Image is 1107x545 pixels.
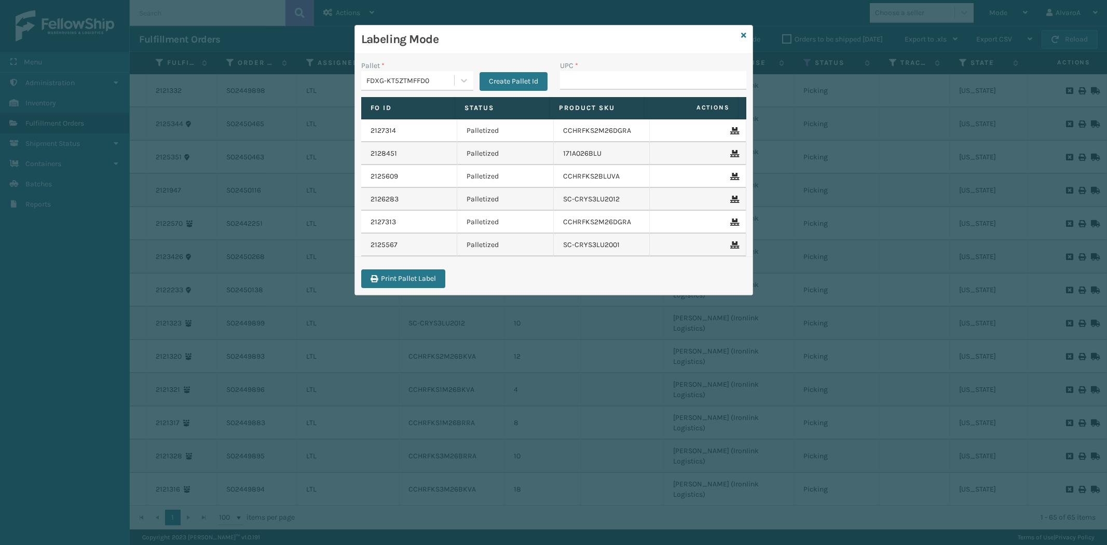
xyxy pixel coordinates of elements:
button: Create Pallet Id [480,72,548,91]
td: Palletized [457,165,554,188]
label: UPC [560,60,578,71]
a: 2128451 [371,148,397,159]
td: Palletized [457,234,554,256]
a: 2125567 [371,240,398,250]
a: 2125609 [371,171,398,182]
td: CCHRFKS2M26DGRA [554,119,650,142]
span: Actions [647,99,736,116]
h3: Labeling Mode [361,32,737,47]
i: Remove From Pallet [730,219,736,226]
label: Fo Id [371,103,446,113]
td: 171A026BLU [554,142,650,165]
a: 2127314 [371,126,396,136]
i: Remove From Pallet [730,150,736,157]
div: FDXG-KT5ZTMFFD0 [366,75,455,86]
i: Remove From Pallet [730,196,736,203]
td: CCHRFKS2BLUVA [554,165,650,188]
td: Palletized [457,211,554,234]
label: Status [464,103,540,113]
label: Product SKU [559,103,634,113]
a: 2126283 [371,194,399,205]
a: 2127313 [371,217,396,227]
i: Remove From Pallet [730,241,736,249]
button: Print Pallet Label [361,269,445,288]
label: Pallet [361,60,385,71]
td: SC-CRYS3LU2012 [554,188,650,211]
td: Palletized [457,119,554,142]
td: Palletized [457,142,554,165]
td: CCHRFKS2M26DGRA [554,211,650,234]
td: SC-CRYS3LU2001 [554,234,650,256]
i: Remove From Pallet [730,173,736,180]
td: Palletized [457,188,554,211]
i: Remove From Pallet [730,127,736,134]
